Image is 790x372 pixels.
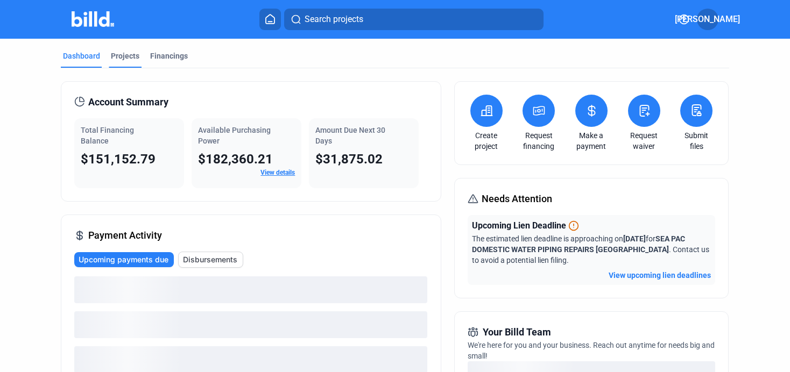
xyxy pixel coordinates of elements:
[198,152,273,167] span: $182,360.21
[315,126,385,145] span: Amount Due Next 30 Days
[623,234,646,243] span: [DATE]
[63,51,100,61] div: Dashboard
[81,126,134,145] span: Total Financing Balance
[178,252,243,268] button: Disbursements
[573,130,610,152] a: Make a payment
[111,51,139,61] div: Projects
[483,325,551,340] span: Your Billd Team
[468,341,715,360] span: We're here for you and your business. Reach out anytime for needs big and small!
[472,234,709,264] span: The estimated lien deadline is approaching on for . Contact us to avoid a potential lien filing.
[72,11,114,27] img: Billd Company Logo
[150,51,188,61] div: Financings
[74,252,174,267] button: Upcoming payments due
[609,270,711,281] button: View upcoming lien deadlines
[81,152,156,167] span: $151,152.79
[260,169,295,176] a: View details
[625,130,663,152] a: Request waiver
[198,126,271,145] span: Available Purchasing Power
[520,130,558,152] a: Request financing
[74,276,427,303] div: loading
[88,228,162,243] span: Payment Activity
[88,95,168,110] span: Account Summary
[305,13,363,26] span: Search projects
[472,219,566,232] span: Upcoming Lien Deadline
[675,13,740,26] span: [PERSON_NAME]
[74,311,427,338] div: loading
[183,254,237,265] span: Disbursements
[678,130,715,152] a: Submit files
[482,191,552,206] span: Needs Attention
[468,130,505,152] a: Create project
[284,9,544,30] button: Search projects
[79,254,168,265] span: Upcoming payments due
[697,9,718,30] button: [PERSON_NAME]
[315,152,383,167] span: $31,875.02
